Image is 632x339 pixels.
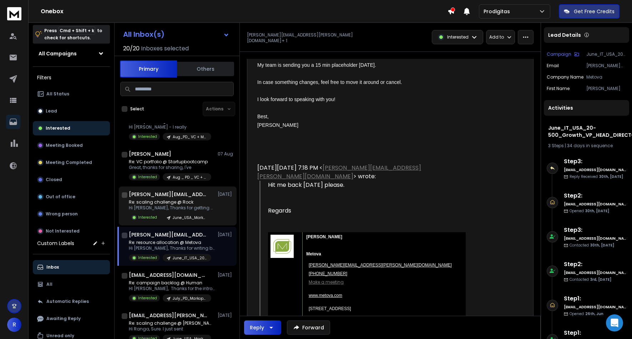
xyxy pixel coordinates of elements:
[33,73,110,83] h3: Filters
[564,157,626,166] h6: Step 3 :
[570,243,614,248] p: Contacted
[46,91,69,97] p: All Status
[129,231,207,238] h1: [PERSON_NAME][EMAIL_ADDRESS][PERSON_NAME][DOMAIN_NAME] +1
[129,245,214,251] p: Hi [PERSON_NAME], Thanks for writing back My
[44,27,102,41] p: Press to check for shortcuts.
[129,159,211,165] p: Re: VC portfolio @ Startupbootcamp
[599,174,623,179] span: 30th, [DATE]
[484,8,513,15] p: Prodigitas
[570,174,623,179] p: Reply Received
[567,143,613,149] span: 34 days in sequence
[489,34,504,40] p: Add to
[33,155,110,170] button: Meeting Completed
[257,122,298,128] span: [PERSON_NAME]
[250,324,264,331] div: Reply
[547,74,583,80] p: Company Name
[59,26,95,35] span: Cmd + Shift + k
[46,177,62,183] p: Closed
[46,264,59,270] p: Inbox
[309,263,452,268] span: [PERSON_NAME][EMAIL_ADDRESS][PERSON_NAME][DOMAIN_NAME]
[218,313,234,318] p: [DATE]
[41,7,448,16] h1: Onebox
[544,100,629,116] div: Activities
[33,224,110,238] button: Not Interested
[123,44,140,53] span: 20 / 20
[129,191,207,198] h1: [PERSON_NAME][EMAIL_ADDRESS][DOMAIN_NAME]
[547,86,570,91] p: First Name
[309,260,452,269] a: [PERSON_NAME][EMAIL_ADDRESS][PERSON_NAME][DOMAIN_NAME]
[244,320,281,335] button: Reply
[218,232,234,238] p: [DATE]
[564,226,626,234] h6: Step 3 :
[138,295,157,301] p: Interested
[306,251,321,256] span: Metova
[46,160,92,165] p: Meeting Completed
[548,124,625,139] h1: June_IT_USA_20-500_Growth_VP_HEAD_DIRECTOR
[33,311,110,326] button: Awaiting Reply
[268,198,466,215] div: Regards
[173,175,207,180] p: Aug _ PD _ VC + Growth
[173,134,207,140] p: Aug_PD_ VC + Marketing
[564,201,626,207] h6: [EMAIL_ADDRESS][DOMAIN_NAME]
[564,304,626,310] h6: [EMAIL_ADDRESS][DOMAIN_NAME]
[129,165,211,170] p: Great, thanks for sharing, I've
[37,240,74,247] h3: Custom Labels
[574,8,615,15] p: Get Free Credits
[33,260,110,274] button: Inbox
[7,318,21,332] span: R
[33,104,110,118] button: Lead
[257,62,376,68] span: My team is sending you a 15 min placeholder [DATE].
[46,333,74,339] p: Unread only
[123,31,165,38] h1: All Inbox(s)
[33,173,110,187] button: Closed
[309,279,344,285] a: Make a meeting
[585,208,609,214] span: 30th, [DATE]
[138,255,157,260] p: Interested
[173,296,207,301] p: July_PD_Markops_USA
[33,87,110,101] button: All Status
[564,260,626,269] h6: Step 2 :
[46,194,75,200] p: Out of office
[33,294,110,309] button: Automatic Replies
[33,46,110,61] button: All Campaigns
[129,205,214,211] p: Hi [PERSON_NAME], Thanks for getting back. You’re
[586,63,626,69] p: [PERSON_NAME][EMAIL_ADDRESS][PERSON_NAME][DOMAIN_NAME]
[33,138,110,153] button: Meeting Booked
[257,164,421,180] a: [PERSON_NAME][EMAIL_ADDRESS][PERSON_NAME][DOMAIN_NAME]
[447,34,469,40] p: Interested
[138,134,157,139] p: Interested
[129,312,207,319] h1: [EMAIL_ADDRESS][PERSON_NAME][PERSON_NAME][DOMAIN_NAME]
[173,215,207,220] p: June_USA_Marketingniche_20+_Growth
[33,277,110,291] button: All
[606,314,623,331] div: Open Intercom Messenger
[590,277,611,282] span: 3rd, [DATE]
[138,215,157,220] p: Interested
[319,293,333,298] span: metova
[129,199,214,205] p: Re: scaling challenge @ Rock
[548,143,625,149] div: |
[586,51,626,57] p: June_IT_USA_20-500_Growth_VP_HEAD_DIRECTOR
[46,108,57,114] p: Lead
[547,63,559,69] p: Email
[570,208,609,214] p: Opened
[46,281,52,287] p: All
[129,320,214,326] p: Re: scaling challenge @ [PERSON_NAME]
[141,44,189,53] h3: Inboxes selected
[33,121,110,135] button: Interested
[46,125,70,131] p: Interested
[7,7,21,20] img: logo
[570,277,611,282] p: Contacted
[129,240,214,245] p: Re: resource allocation @ Metova
[547,51,571,57] p: Campaign
[218,191,234,197] p: [DATE]
[333,293,342,298] span: .com
[46,228,80,234] p: Not Interested
[129,326,214,332] p: Hi Ranga, Sure. I just sent
[564,329,626,337] h6: Step 1 :
[117,27,235,41] button: All Inbox(s)
[586,74,626,80] p: Metova
[39,50,77,57] h1: All Campaigns
[218,151,234,157] p: 07 Aug
[46,299,89,304] p: Automatic Replies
